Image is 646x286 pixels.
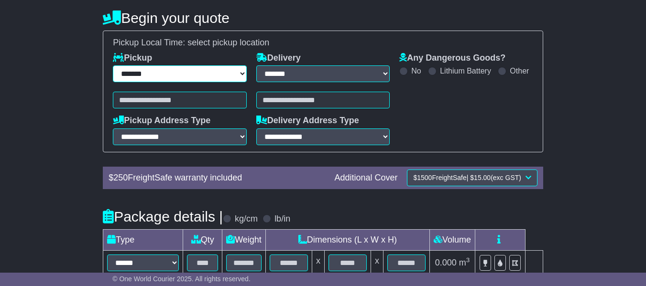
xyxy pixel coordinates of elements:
span: 15.00 [474,174,491,181]
label: Pickup Address Type [113,116,210,126]
span: 0.000 [435,258,457,267]
span: © One World Courier 2025. All rights reserved. [112,275,251,283]
label: Other [510,66,529,75]
h4: Package details | [103,209,223,224]
td: Dimensions (L x W x H) [265,230,429,251]
sup: 3 [466,256,470,264]
span: m [459,258,470,267]
label: Pickup [113,53,152,64]
span: 1500 [417,174,432,181]
div: $ FreightSafe warranty included [104,173,329,183]
td: Weight [222,230,266,251]
td: Type [103,230,183,251]
label: kg/cm [235,214,258,224]
td: Volume [429,230,475,251]
span: | $ (exc GST) [467,174,521,181]
button: $1500FreightSafe| $15.00(exc GST) [407,169,537,186]
span: select pickup location [187,38,269,47]
label: Lithium Battery [440,66,491,75]
div: Additional Cover [329,173,402,183]
label: No [411,66,421,75]
td: Qty [183,230,222,251]
div: Pickup Local Time: [108,38,538,48]
span: $ FreightSafe [413,174,523,181]
label: Any Dangerous Goods? [399,53,505,64]
span: 250 [113,173,128,182]
td: x [371,251,383,275]
td: x [312,251,324,275]
h4: Begin your quote [103,10,543,26]
label: Delivery [256,53,301,64]
label: Delivery Address Type [256,116,359,126]
label: lb/in [274,214,290,224]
